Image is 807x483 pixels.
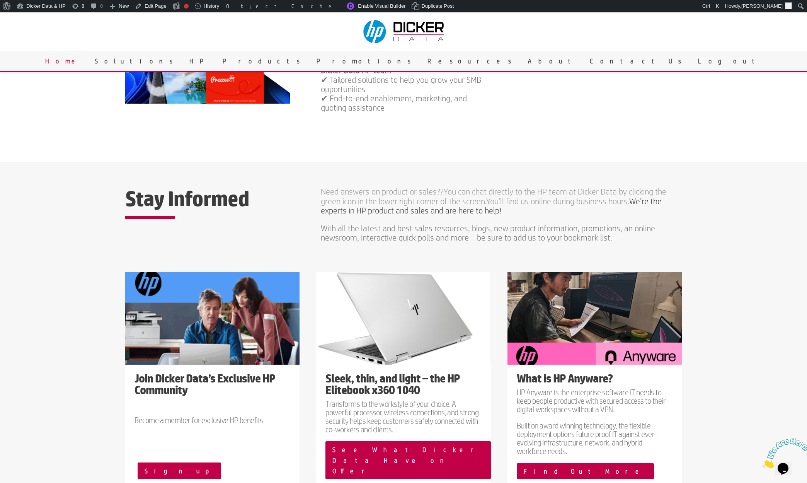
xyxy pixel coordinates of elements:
[184,51,311,71] a: HP Products
[359,16,450,47] img: Dicker Data & HP
[134,372,290,399] h4: Join Dicker Data’s Exclusive HP Community
[517,463,654,479] a: Find Out More
[125,272,300,365] img: HP-453-Promo-tile
[507,272,682,365] img: HP-285-Promo Tile HP Microsite 500x300
[184,4,189,9] div: Focus keyphrase not set
[89,51,184,71] a: Solutions
[321,47,486,112] p: ✔ Access exclusive stackable promotions ✔ Fast, reliable support from our ✔ Tailored solutions to...
[325,441,490,479] a: See What Dicker Data Have on Offer
[321,196,662,215] span: .
[741,3,783,9] span: [PERSON_NAME]
[422,51,522,71] a: Resources
[138,463,221,479] a: Sign up
[39,51,89,71] a: Home
[325,372,481,399] h4: Sleek, thin, and light – the HP Elitebook x360 1040
[3,3,51,34] img: Chat attention grabber
[321,196,662,215] span: We’re the experts in HP product and sales and are here to help!
[311,51,422,71] a: Promotions
[584,51,692,71] a: Contact Us
[759,435,807,471] iframe: chat widget
[517,372,672,388] h4: What is HP Anyware?
[325,399,481,434] p: Transforms to the workstyle of your choice. A powerful processor, wireless connections, and stron...
[321,187,444,196] span: Need answers on product or sales??
[125,187,290,214] h2: Stay Informed
[316,272,490,365] img: EB x360 1040
[134,416,290,424] p: Become a member for exclusive HP benefits
[321,187,666,205] span: You can chat directly to the HP team at Dicker Data by clicking the green icon in the lower right...
[692,51,768,71] a: Logout
[321,224,655,242] span: With all the latest and best sales resources, blogs, new product information, promotions, an onli...
[517,388,672,421] p: HP Anyware is the enterprise software IT needs to keep people productive with secured access to t...
[486,196,628,206] span: You’ll find us online during business hours
[517,421,672,455] p: Built on award winning technology, the flexible deployment options future proof IT against ever-e...
[522,51,584,71] a: About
